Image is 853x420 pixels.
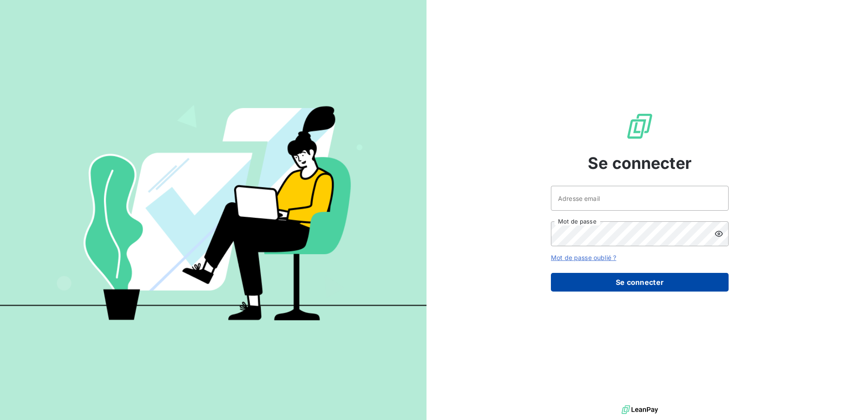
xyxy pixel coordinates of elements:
[551,273,729,292] button: Se connecter
[588,151,692,175] span: Se connecter
[551,254,616,261] a: Mot de passe oublié ?
[626,112,654,140] img: Logo LeanPay
[622,403,658,416] img: logo
[551,186,729,211] input: placeholder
